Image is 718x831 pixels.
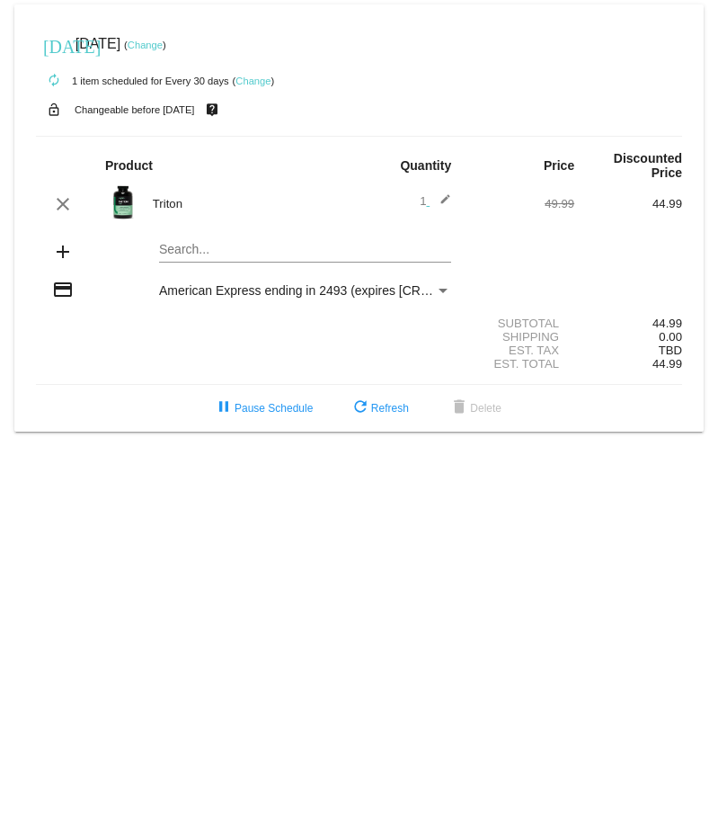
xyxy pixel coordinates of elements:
div: Est. Tax [466,344,574,357]
mat-select: Payment Method [159,283,451,298]
span: 0.00 [659,330,682,344]
span: 44.99 [652,357,682,371]
mat-icon: autorenew [43,70,65,92]
input: Search... [159,243,451,257]
mat-icon: delete [448,398,470,419]
strong: Quantity [400,158,451,173]
mat-icon: credit_card [52,279,74,300]
span: American Express ending in 2493 (expires [CREDIT_CARD_DATA]) [159,283,538,298]
button: Delete [434,392,516,424]
div: 44.99 [574,197,682,210]
mat-icon: live_help [201,98,223,121]
small: ( ) [233,76,275,86]
strong: Product [105,158,153,173]
span: Delete [448,402,501,415]
div: 49.99 [466,197,574,210]
span: Refresh [350,402,409,415]
span: TBD [659,344,682,357]
div: Shipping [466,330,574,344]
div: Est. Total [466,357,574,371]
div: 44.99 [574,317,682,330]
mat-icon: lock_open [43,98,65,121]
strong: Price [544,158,574,173]
small: Changeable before [DATE] [75,104,195,115]
span: 1 [420,194,451,208]
img: Image-1-Carousel-Triton-Transp.png [105,184,141,220]
strong: Discounted Price [614,151,682,180]
mat-icon: refresh [350,398,371,419]
div: Triton [144,197,359,210]
div: Subtotal [466,317,574,330]
mat-icon: edit [430,193,451,215]
mat-icon: pause [213,398,235,419]
button: Refresh [335,392,423,424]
button: Pause Schedule [199,392,327,424]
small: 1 item scheduled for Every 30 days [36,76,229,86]
mat-icon: [DATE] [43,34,65,56]
a: Change [235,76,270,86]
mat-icon: clear [52,193,74,215]
span: Pause Schedule [213,402,313,415]
small: ( ) [124,40,166,50]
mat-icon: add [52,241,74,263]
a: Change [128,40,163,50]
